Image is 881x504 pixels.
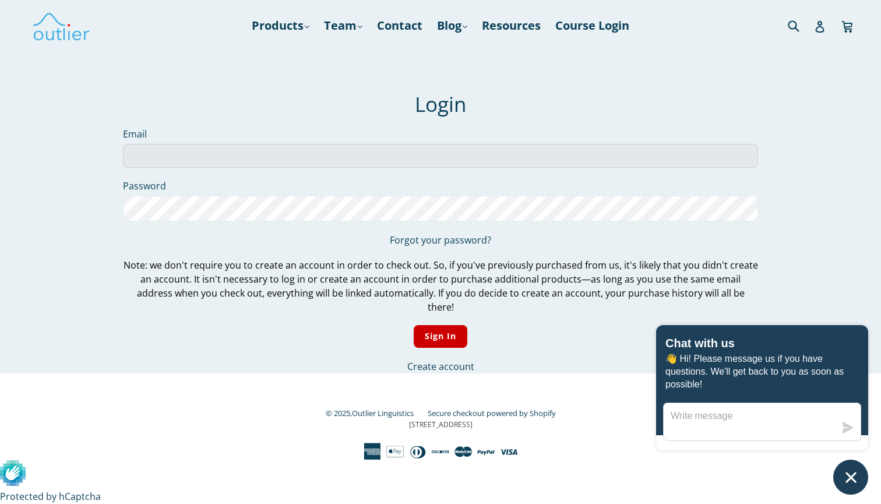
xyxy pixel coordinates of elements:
[123,420,758,430] p: [STREET_ADDRESS]
[32,9,90,43] img: Outlier Linguistics
[123,179,758,193] label: Password
[431,15,473,36] a: Blog
[428,408,556,418] a: Secure checkout powered by Shopify
[785,13,817,37] input: Search
[371,15,428,36] a: Contact
[123,258,758,314] p: Note: we don't require you to create an account in order to check out. So, if you've previously p...
[352,408,414,418] a: Outlier Linguistics
[326,408,425,418] small: © 2025,
[246,15,315,36] a: Products
[549,15,635,36] a: Course Login
[123,92,758,117] h1: Login
[407,360,474,373] a: Create account
[414,325,468,348] input: Sign In
[476,15,547,36] a: Resources
[318,15,368,36] a: Team
[390,234,491,246] a: Forgot your password?
[123,127,758,141] label: Email
[653,325,872,495] inbox-online-store-chat: Shopify online store chat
